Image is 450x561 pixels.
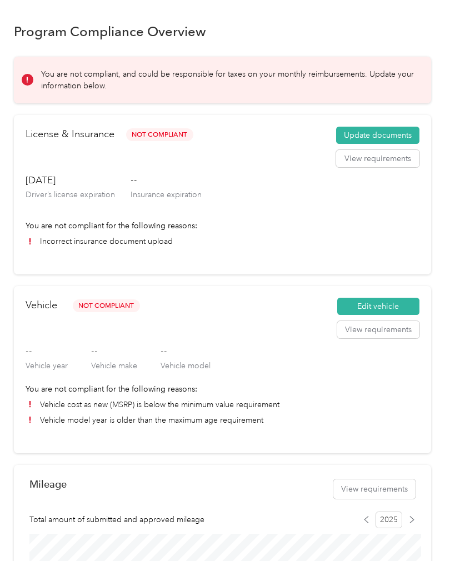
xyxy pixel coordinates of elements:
[161,344,211,358] h3: --
[337,298,419,315] button: Edit vehicle
[333,479,416,499] button: View requirements
[26,383,419,395] p: You are not compliant for the following reasons:
[29,478,67,490] h2: Mileage
[26,414,419,426] li: Vehicle model year is older than the maximum age requirement
[336,127,419,144] button: Update documents
[26,298,57,313] h2: Vehicle
[26,189,115,201] p: Driver’s license expiration
[26,344,68,358] h3: --
[26,127,114,142] h2: License & Insurance
[26,220,419,232] p: You are not compliant for the following reasons:
[131,173,202,187] h3: --
[41,68,416,92] p: You are not compliant, and could be responsible for taxes on your monthly reimbursements. Update ...
[388,499,450,561] iframe: Everlance-gr Chat Button Frame
[131,189,202,201] p: Insurance expiration
[336,150,419,168] button: View requirements
[26,236,419,247] li: Incorrect insurance document upload
[26,399,419,410] li: Vehicle cost as new (MSRP) is below the minimum value requirement
[73,299,140,312] span: Not Compliant
[26,173,115,187] h3: [DATE]
[91,360,137,372] p: Vehicle make
[14,26,206,37] h1: Program Compliance Overview
[126,128,193,141] span: Not Compliant
[161,360,211,372] p: Vehicle model
[337,321,419,339] button: View requirements
[26,360,68,372] p: Vehicle year
[376,512,402,528] span: 2025
[91,344,137,358] h3: --
[29,514,204,525] span: Total amount of submitted and approved mileage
